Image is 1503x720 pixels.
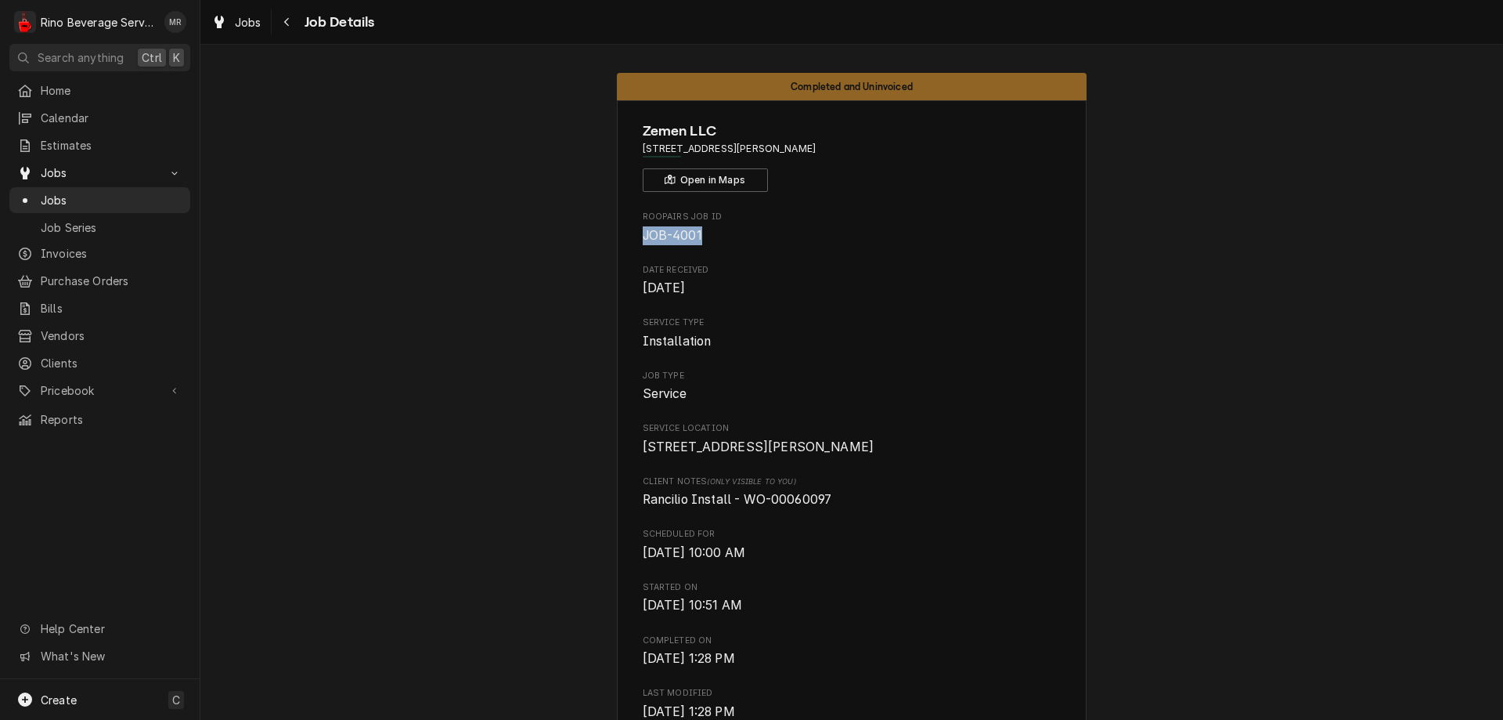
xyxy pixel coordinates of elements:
span: Job Details [300,12,375,33]
span: Client Notes [643,476,1061,488]
a: Jobs [9,187,190,213]
span: Invoices [41,245,182,262]
span: [DATE] 10:00 AM [643,545,745,560]
span: Help Center [41,621,181,637]
span: Jobs [41,192,182,208]
button: Open in Maps [643,168,768,192]
div: Rino Beverage Service [41,14,156,31]
span: [object Object] [643,490,1061,509]
a: Calendar [9,105,190,131]
span: Last Modified [643,687,1061,700]
div: Roopairs Job ID [643,211,1061,244]
button: Search anythingCtrlK [9,44,190,71]
span: Installation [643,334,712,349]
span: Date Received [643,264,1061,277]
span: Rancilio Install - WO-00060097 [643,492,832,507]
span: Job Type [643,385,1061,403]
span: Completed On [643,635,1061,647]
span: Estimates [41,137,182,154]
div: R [14,11,36,33]
span: Completed and Uninvoiced [791,81,913,92]
span: JOB-4001 [643,228,702,243]
span: Ctrl [142,49,162,66]
a: Clients [9,350,190,376]
span: Calendar [41,110,182,126]
span: Reports [41,411,182,428]
a: Vendors [9,323,190,349]
span: Home [41,82,182,99]
span: Address [643,142,1061,156]
a: Bills [9,295,190,321]
span: Job Type [643,370,1061,382]
span: Purchase Orders [41,273,182,289]
span: Started On [643,596,1061,615]
a: Go to Help Center [9,616,190,642]
a: Job Series [9,215,190,241]
a: Go to Jobs [9,160,190,186]
div: Rino Beverage Service's Avatar [14,11,36,33]
span: (Only Visible to You) [707,477,795,486]
div: Completed On [643,635,1061,668]
a: Purchase Orders [9,268,190,294]
a: Go to What's New [9,643,190,669]
span: Started On [643,581,1061,594]
a: Go to Pricebook [9,378,190,403]
span: Service Type [643,317,1061,329]
span: [DATE] 1:28 PM [643,704,735,719]
div: [object Object] [643,476,1061,509]
span: [STREET_ADDRESS][PERSON_NAME] [643,440,874,454]
span: What's New [41,648,181,664]
span: Vendors [41,327,182,344]
span: Search anything [38,49,124,66]
div: Service Type [643,317,1061,350]
span: C [172,692,180,708]
div: MR [164,11,186,33]
div: Scheduled For [643,528,1061,562]
span: Service Type [643,332,1061,351]
span: Service Location [643,422,1061,435]
div: Melissa Rinehart's Avatar [164,11,186,33]
div: Date Received [643,264,1061,298]
span: [DATE] [643,280,686,295]
span: [DATE] 1:28 PM [643,651,735,666]
a: Reports [9,407,190,432]
span: [DATE] 10:51 AM [643,598,742,613]
span: Name [643,121,1061,142]
div: Client Information [643,121,1061,192]
div: Status [617,73,1087,100]
span: Clients [41,355,182,371]
a: Jobs [205,9,268,35]
span: Roopairs Job ID [643,226,1061,245]
span: K [173,49,180,66]
span: Bills [41,300,182,317]
span: Service Location [643,438,1061,457]
a: Estimates [9,132,190,158]
span: Scheduled For [643,528,1061,541]
span: Roopairs Job ID [643,211,1061,223]
span: Date Received [643,279,1061,298]
div: Service Location [643,422,1061,456]
span: Create [41,693,77,707]
a: Invoices [9,241,190,266]
span: Completed On [643,649,1061,668]
span: Jobs [235,14,261,31]
span: Pricebook [41,382,159,399]
span: Jobs [41,165,159,181]
span: Scheduled For [643,544,1061,563]
div: Started On [643,581,1061,615]
button: Navigate back [275,9,300,34]
span: Job Series [41,219,182,236]
div: Job Type [643,370,1061,403]
span: Service [643,386,687,401]
a: Home [9,78,190,103]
